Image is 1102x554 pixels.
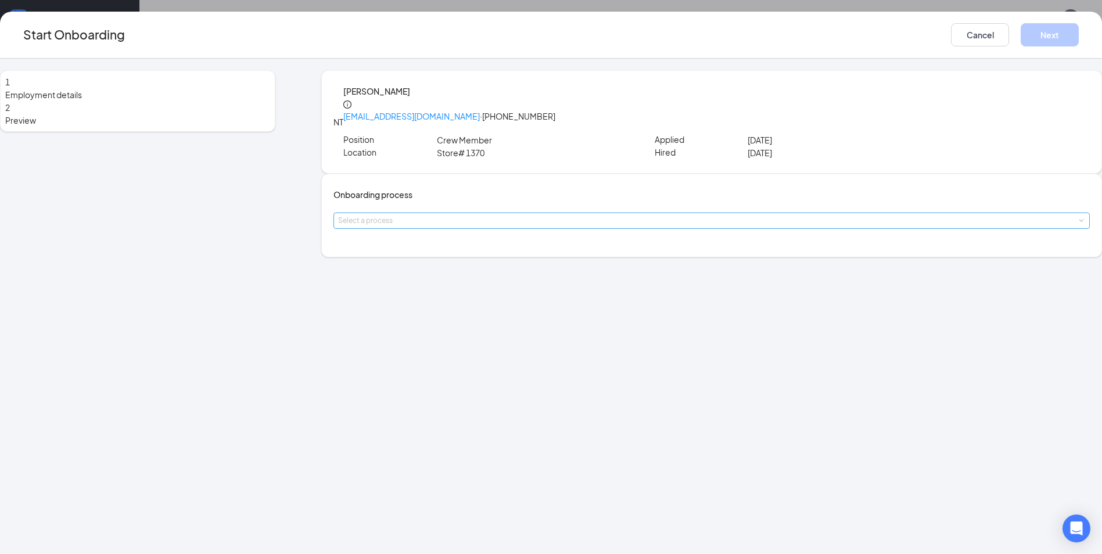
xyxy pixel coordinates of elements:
[5,114,270,127] span: Preview
[1021,23,1079,46] button: Next
[343,146,437,158] p: Location
[1062,515,1090,542] div: Open Intercom Messenger
[343,110,1090,122] p: · [PHONE_NUMBER]
[655,146,748,158] p: Hired
[748,134,934,146] p: [DATE]
[5,88,270,101] span: Employment details
[655,134,748,145] p: Applied
[5,102,10,113] span: 2
[748,146,934,159] p: [DATE]
[951,23,1009,46] button: Cancel
[437,134,623,146] p: Crew Member
[333,188,1090,201] h4: Onboarding process
[343,85,1090,98] h4: [PERSON_NAME]
[333,116,343,128] div: NT
[343,100,351,109] span: info-circle
[437,146,623,159] p: Store# 1370
[338,215,1080,226] div: Select a process
[5,77,10,87] span: 1
[343,134,437,145] p: Position
[23,25,125,44] h3: Start Onboarding
[343,111,480,121] a: [EMAIL_ADDRESS][DOMAIN_NAME]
